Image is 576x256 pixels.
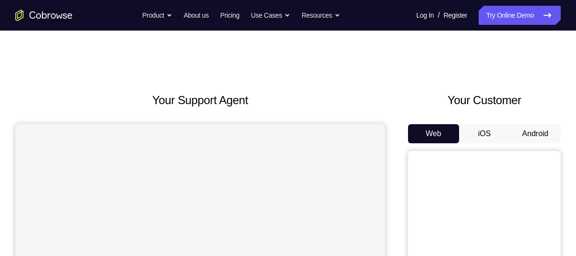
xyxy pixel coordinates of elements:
[184,6,209,25] a: About us
[302,6,340,25] button: Resources
[220,6,239,25] a: Pricing
[416,6,434,25] a: Log In
[510,124,561,143] button: Android
[15,92,385,109] h2: Your Support Agent
[15,10,73,21] a: Go to the home page
[142,6,172,25] button: Product
[479,6,561,25] a: Try Online Demo
[408,92,561,109] h2: Your Customer
[251,6,290,25] button: Use Cases
[444,6,467,25] a: Register
[408,124,459,143] button: Web
[459,124,510,143] button: iOS
[438,10,440,21] span: /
